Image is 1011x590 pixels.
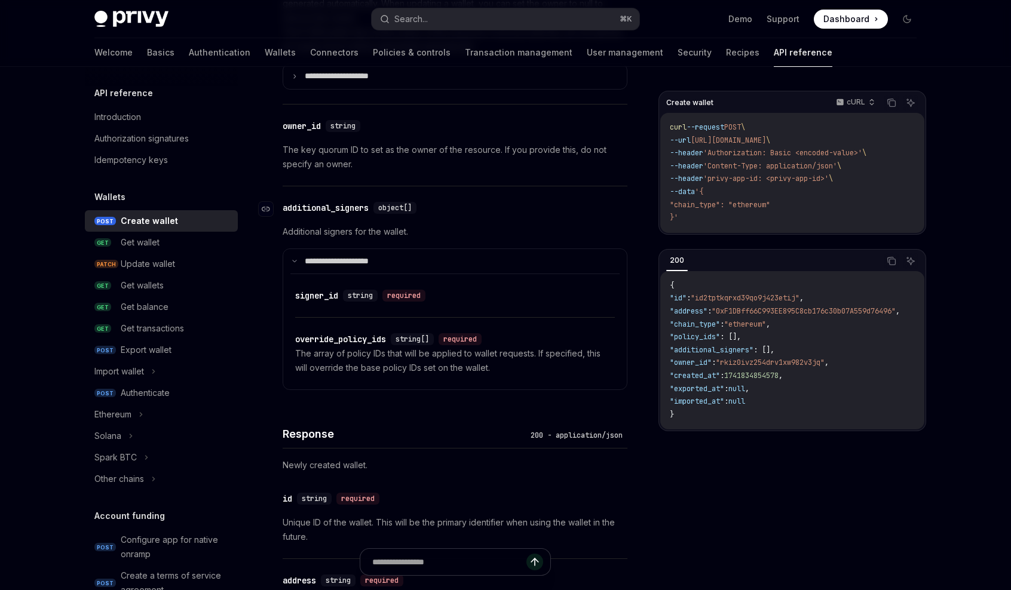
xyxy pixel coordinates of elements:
[724,384,728,394] span: :
[348,291,373,300] span: string
[121,214,178,228] div: Create wallet
[310,38,359,67] a: Connectors
[85,232,238,253] a: GETGet wallet
[121,278,164,293] div: Get wallets
[620,14,632,24] span: ⌘ K
[94,217,116,226] span: POST
[670,122,687,132] span: curl
[94,38,133,67] a: Welcome
[896,306,900,316] span: ,
[121,321,184,336] div: Get transactions
[670,397,724,406] span: "imported_at"
[724,397,728,406] span: :
[121,257,175,271] div: Update wallet
[753,345,774,355] span: : [],
[691,293,799,303] span: "id2tptkqrxd39qo9j423etij"
[283,515,627,544] p: Unique ID of the wallet. This will be the primary identifier when using the wallet in the future.
[94,509,165,523] h5: Account funding
[85,382,238,404] a: POSTAuthenticate
[670,213,678,222] span: }'
[837,161,841,171] span: \
[728,13,752,25] a: Demo
[903,95,918,110] button: Ask AI
[670,200,770,210] span: "chain_type": "ethereum"
[94,260,118,269] span: PATCH
[703,161,837,171] span: 'Content-Type: application/json'
[670,410,674,419] span: }
[666,253,688,268] div: 200
[687,122,724,132] span: --request
[85,275,238,296] a: GETGet wallets
[295,333,386,345] div: override_policy_ids
[670,345,753,355] span: "additional_signers"
[670,281,674,290] span: {
[121,533,231,561] div: Configure app for native onramp
[189,38,250,67] a: Authentication
[670,358,712,367] span: "owner_id"
[678,38,712,67] a: Security
[94,450,137,465] div: Spark BTC
[897,10,917,29] button: Toggle dark mode
[94,346,116,355] span: POST
[94,579,116,588] span: POST
[720,371,724,380] span: :
[85,106,238,128] a: Introduction
[94,429,121,443] div: Solana
[295,346,615,375] p: The array of policy IDs that will be applied to wallet requests. If specified, this will override...
[85,529,238,565] a: POSTConfigure app for native onramp
[85,210,238,232] a: POSTCreate wallet
[121,235,160,250] div: Get wallet
[94,389,116,398] span: POST
[823,13,869,25] span: Dashboard
[94,190,125,204] h5: Wallets
[259,197,283,221] a: Navigate to header
[465,38,572,67] a: Transaction management
[799,293,804,303] span: ,
[85,296,238,318] a: GETGet balance
[724,371,779,380] span: 1741834854578
[94,238,111,247] span: GET
[382,290,425,302] div: required
[394,12,428,26] div: Search...
[670,371,720,380] span: "created_at"
[439,333,482,345] div: required
[670,174,703,183] span: --header
[670,148,703,158] span: --header
[847,97,865,107] p: cURL
[121,343,171,357] div: Export wallet
[121,386,170,400] div: Authenticate
[94,86,153,100] h5: API reference
[94,472,144,486] div: Other chains
[147,38,174,67] a: Basics
[94,303,111,312] span: GET
[829,93,880,113] button: cURL
[526,429,627,441] div: 200 - application/json
[726,38,759,67] a: Recipes
[670,319,720,329] span: "chain_type"
[774,38,832,67] a: API reference
[745,384,749,394] span: ,
[712,306,896,316] span: "0xF1DBff66C993EE895C8cb176c30b07A559d76496"
[670,306,707,316] span: "address"
[94,11,168,27] img: dark logo
[779,371,783,380] span: ,
[85,253,238,275] a: PATCHUpdate wallet
[741,122,745,132] span: \
[85,128,238,149] a: Authorization signatures
[724,122,741,132] span: POST
[283,225,627,239] p: Additional signers for the wallet.
[884,95,899,110] button: Copy the contents from the code block
[283,458,627,472] p: Newly created wallet.
[728,397,745,406] span: null
[396,334,429,344] span: string[]
[283,120,321,132] div: owner_id
[724,319,766,329] span: "ethereum"
[587,38,663,67] a: User management
[814,10,888,29] a: Dashboard
[85,149,238,171] a: Idempotency keys
[94,281,111,290] span: GET
[695,187,703,196] span: '{
[712,358,716,367] span: :
[691,136,766,145] span: [URL][DOMAIN_NAME]
[766,136,770,145] span: \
